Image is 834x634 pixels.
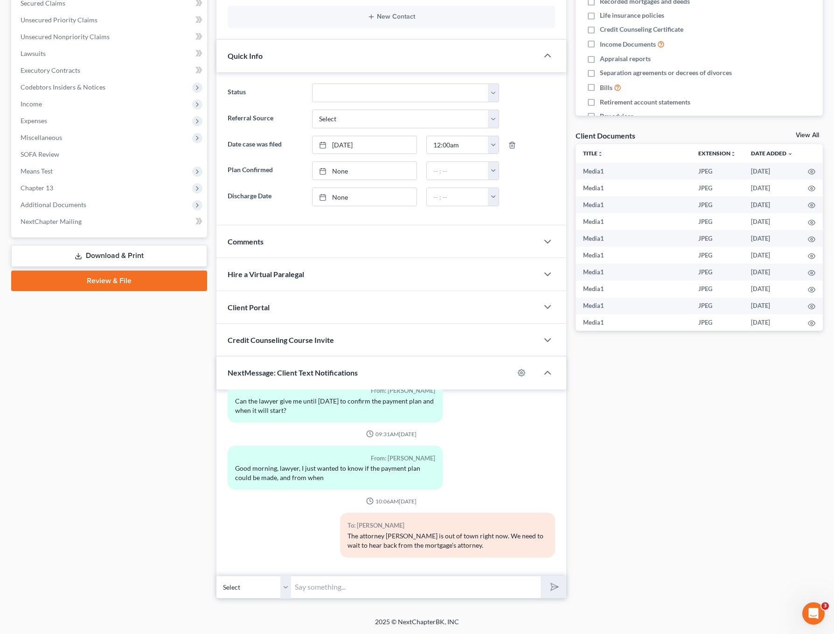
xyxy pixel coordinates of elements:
a: SOFA Review [13,146,207,163]
span: Life insurance policies [600,11,664,20]
td: [DATE] [744,196,800,213]
td: JPEG [691,264,744,280]
span: 3 [821,602,829,610]
td: Media1 [576,314,691,331]
span: Credit Counseling Certificate [600,25,683,34]
label: Discharge Date [223,188,307,206]
label: Status [223,84,307,102]
i: unfold_more [730,151,736,157]
div: Client Documents [576,131,635,140]
span: SOFA Review [21,150,59,158]
i: unfold_more [598,151,603,157]
div: The attorney [PERSON_NAME] is out of town right now. We need to wait to hear back from the mortga... [347,531,548,550]
td: [DATE] [744,314,800,331]
input: -- : -- [427,162,488,180]
span: Unsecured Priority Claims [21,16,97,24]
a: Review & File [11,271,207,291]
div: 10:06AM[DATE] [228,497,555,505]
td: JPEG [691,180,744,196]
label: Referral Source [223,110,307,128]
a: None [313,188,417,206]
td: Media1 [576,264,691,280]
td: [DATE] [744,213,800,230]
td: Media1 [576,196,691,213]
button: New Contact [235,13,548,21]
a: View All [796,132,819,139]
div: From: [PERSON_NAME] [235,453,435,464]
div: From: [PERSON_NAME] [235,385,435,396]
td: Media1 [576,163,691,180]
td: [DATE] [744,264,800,280]
a: Extensionunfold_more [698,150,736,157]
span: Comments [228,237,264,246]
span: NextMessage: Client Text Notifications [228,368,358,377]
input: -- : -- [427,188,488,206]
td: JPEG [691,230,744,247]
a: Download & Print [11,245,207,267]
span: Bills [600,83,612,92]
span: Additional Documents [21,201,86,209]
span: Credit Counseling Course Invite [228,335,334,344]
span: Quick Info [228,51,263,60]
span: Hire a Virtual Paralegal [228,270,304,279]
span: Separation agreements or decrees of divorces [600,68,732,77]
a: Date Added expand_more [751,150,793,157]
input: Say something... [291,576,541,599]
iframe: Intercom live chat [802,602,825,625]
span: Client Portal [228,303,270,312]
a: NextChapter Mailing [13,213,207,230]
td: JPEG [691,196,744,213]
input: -- : -- [427,136,488,154]
td: Media1 [576,180,691,196]
span: Retirement account statements [600,98,690,107]
td: Media1 [576,230,691,247]
label: Plan Confirmed [223,161,307,180]
div: 2025 © NextChapterBK, INC [151,617,683,634]
td: [DATE] [744,281,800,298]
div: Good morning, lawyer, I just wanted to know if the payment plan could be made, and from when [235,464,435,482]
div: Can the lawyer give me until [DATE] to confirm the payment plan and when it will start? [235,397,435,415]
td: JPEG [691,298,744,314]
td: JPEG [691,281,744,298]
span: Codebtors Insiders & Notices [21,83,105,91]
div: 09:31AM[DATE] [228,430,555,438]
span: Income [21,100,42,108]
td: [DATE] [744,230,800,247]
span: Pay advices [600,111,633,121]
span: Expenses [21,117,47,125]
a: [DATE] [313,136,417,154]
span: Chapter 13 [21,184,53,192]
span: NextChapter Mailing [21,217,82,225]
span: Unsecured Nonpriority Claims [21,33,110,41]
td: Media1 [576,281,691,298]
i: expand_more [787,151,793,157]
td: [DATE] [744,298,800,314]
td: JPEG [691,247,744,264]
span: Income Documents [600,40,656,49]
a: Titleunfold_more [583,150,603,157]
a: Unsecured Nonpriority Claims [13,28,207,45]
td: Media1 [576,247,691,264]
td: JPEG [691,213,744,230]
td: Media1 [576,298,691,314]
span: Lawsuits [21,49,46,57]
td: [DATE] [744,247,800,264]
span: Means Test [21,167,53,175]
td: JPEG [691,314,744,331]
a: Unsecured Priority Claims [13,12,207,28]
td: [DATE] [744,163,800,180]
div: To: [PERSON_NAME] [347,520,548,531]
a: Executory Contracts [13,62,207,79]
label: Date case was filed [223,136,307,154]
td: Media1 [576,213,691,230]
a: Lawsuits [13,45,207,62]
td: [DATE] [744,180,800,196]
td: JPEG [691,163,744,180]
span: Appraisal reports [600,54,651,63]
a: None [313,162,417,180]
span: Executory Contracts [21,66,80,74]
span: Miscellaneous [21,133,62,141]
